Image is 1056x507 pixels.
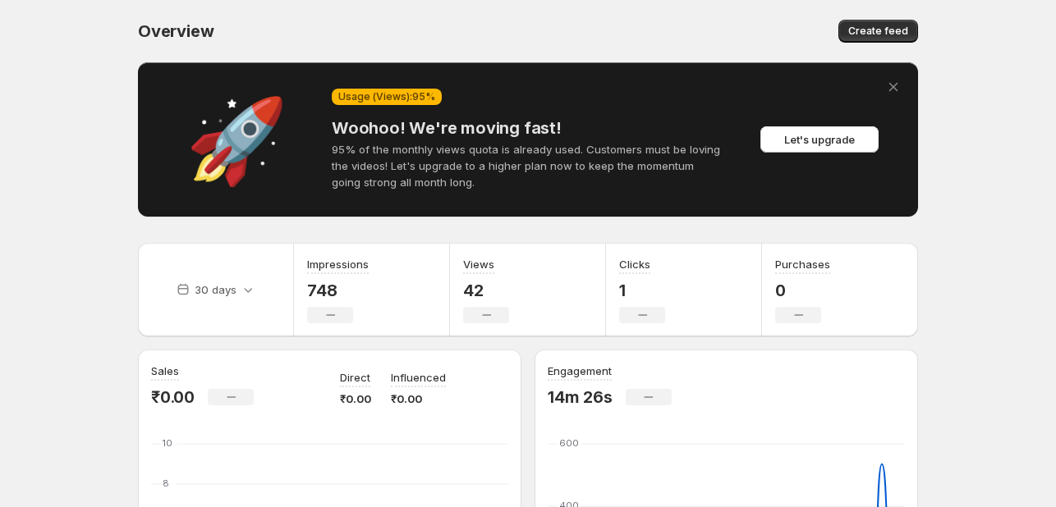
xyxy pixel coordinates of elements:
p: ₹0.00 [391,391,446,407]
p: 1 [619,281,665,300]
h3: Engagement [548,363,612,379]
p: 748 [307,281,369,300]
p: 14m 26s [548,387,613,407]
h3: Clicks [619,256,650,272]
div: 🚀 [154,131,319,148]
p: 95% of the monthly views quota is already used. Customers must be loving the videos! Let's upgrad... [332,141,724,190]
p: 0 [775,281,830,300]
h3: Views [463,256,494,272]
p: 30 days [195,281,236,298]
p: 42 [463,281,509,300]
p: ₹0.00 [151,387,195,407]
h3: Purchases [775,256,830,272]
h3: Sales [151,363,179,379]
text: 600 [559,437,579,449]
span: Let's upgrade [784,131,855,148]
button: Create feed [838,20,918,43]
text: 8 [163,477,169,489]
p: ₹0.00 [340,391,371,407]
span: Overview [138,21,213,41]
text: 10 [163,437,172,449]
h4: Woohoo! We're moving fast! [332,118,724,138]
div: Usage (Views): 95 % [332,89,442,105]
button: Let's upgrade [760,126,879,153]
p: Influenced [391,369,446,386]
button: Dismiss alert [882,75,905,98]
span: Create feed [848,25,908,38]
h3: Impressions [307,256,369,272]
p: Direct [340,369,370,386]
